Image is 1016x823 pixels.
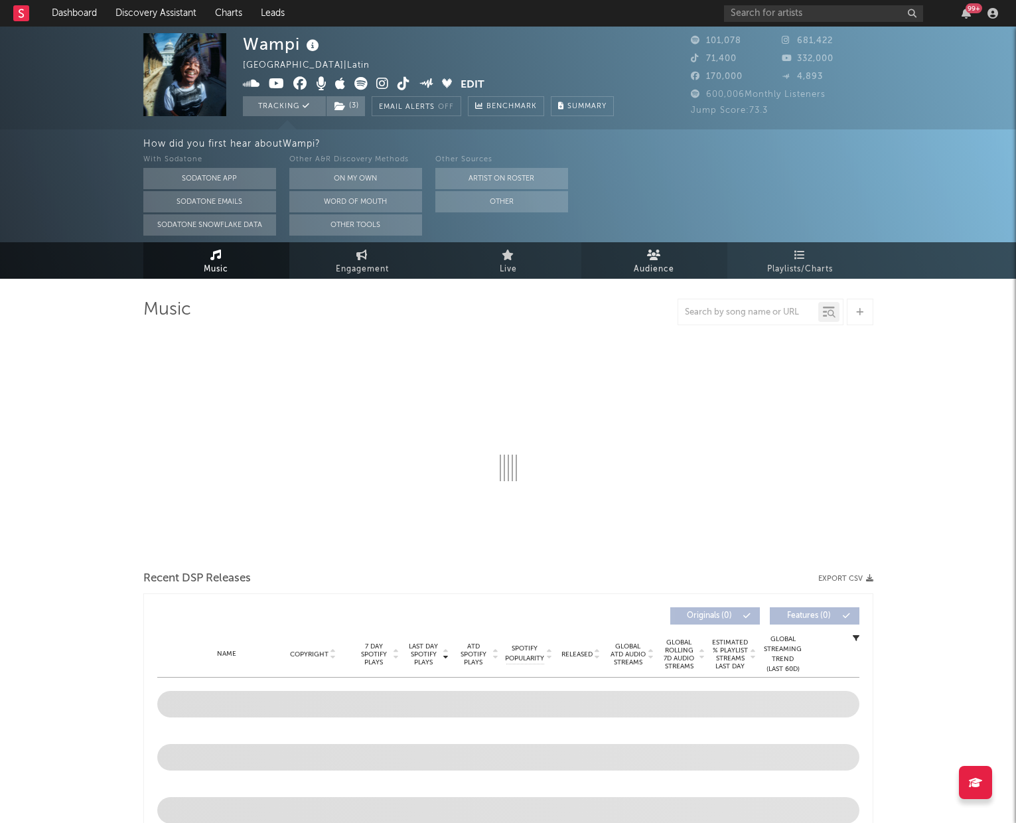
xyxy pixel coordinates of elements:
[767,262,833,277] span: Playlists/Charts
[782,72,823,81] span: 4,893
[691,90,826,99] span: 600,006 Monthly Listeners
[438,104,454,111] em: Off
[763,635,803,674] div: Global Streaming Trend (Last 60D)
[691,54,737,63] span: 71,400
[327,96,365,116] button: (3)
[661,638,697,670] span: Global Rolling 7D Audio Streams
[143,168,276,189] button: Sodatone App
[581,242,727,279] a: Audience
[691,37,741,45] span: 101,078
[691,72,743,81] span: 170,000
[243,96,326,116] button: Tracking
[782,54,834,63] span: 332,000
[289,191,422,212] button: Word Of Mouth
[204,262,228,277] span: Music
[966,3,982,13] div: 99 +
[406,642,441,666] span: Last Day Spotify Plays
[456,642,491,666] span: ATD Spotify Plays
[372,96,461,116] button: Email AlertsOff
[143,242,289,279] a: Music
[290,650,328,658] span: Copyright
[143,152,276,168] div: With Sodatone
[610,642,646,666] span: Global ATD Audio Streams
[336,262,389,277] span: Engagement
[289,214,422,236] button: Other Tools
[435,152,568,168] div: Other Sources
[435,168,568,189] button: Artist on Roster
[818,575,873,583] button: Export CSV
[679,612,740,620] span: Originals ( 0 )
[962,8,971,19] button: 99+
[551,96,614,116] button: Summary
[782,37,833,45] span: 681,422
[326,96,366,116] span: ( 3 )
[727,242,873,279] a: Playlists/Charts
[289,168,422,189] button: On My Own
[486,99,537,115] span: Benchmark
[712,638,749,670] span: Estimated % Playlist Streams Last Day
[243,58,385,74] div: [GEOGRAPHIC_DATA] | Latin
[691,106,768,115] span: Jump Score: 73.3
[289,242,435,279] a: Engagement
[505,644,544,664] span: Spotify Popularity
[770,607,859,625] button: Features(0)
[670,607,760,625] button: Originals(0)
[500,262,517,277] span: Live
[143,191,276,212] button: Sodatone Emails
[678,307,818,318] input: Search by song name or URL
[724,5,923,22] input: Search for artists
[468,96,544,116] a: Benchmark
[143,214,276,236] button: Sodatone Snowflake Data
[289,152,422,168] div: Other A&R Discovery Methods
[435,242,581,279] a: Live
[634,262,674,277] span: Audience
[435,191,568,212] button: Other
[567,103,607,110] span: Summary
[461,77,484,94] button: Edit
[243,33,323,55] div: Wampi
[184,649,271,659] div: Name
[356,642,392,666] span: 7 Day Spotify Plays
[143,571,251,587] span: Recent DSP Releases
[778,612,839,620] span: Features ( 0 )
[561,650,593,658] span: Released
